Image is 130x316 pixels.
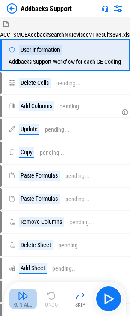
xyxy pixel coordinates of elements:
[19,78,51,88] div: Delete Cells
[9,45,121,65] div: Addbacks Support Workflow for each GE Coding
[19,124,39,135] div: Update
[13,302,33,307] div: Run All
[40,150,64,156] div: pending...
[121,109,128,116] svg: Adding a column to match the table structure of the Addbacks review file
[19,45,62,55] div: User information
[19,240,53,250] div: Delete Sheet
[19,171,60,181] div: Paste Formulas
[75,291,85,301] img: Skip
[21,5,72,13] div: Addbacks Support
[45,126,70,133] div: pending...
[60,103,84,110] div: pending...
[102,292,115,306] img: Main button
[58,242,83,249] div: pending...
[102,5,109,12] img: Support
[7,3,17,14] img: Back
[56,80,81,87] div: pending...
[9,289,37,309] button: Run All
[19,101,54,111] div: Add Columns
[18,291,28,301] img: Run All
[70,219,94,226] div: pending...
[75,302,86,307] div: Skip
[67,289,94,309] button: Skip
[19,147,34,158] div: Copy
[19,217,64,227] div: Remove Columns
[52,265,77,272] div: pending...
[65,173,90,179] div: pending...
[113,3,123,14] img: Settings menu
[65,196,90,202] div: pending...
[19,194,60,204] div: Paste Formulas
[19,263,47,274] div: Add Sheet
